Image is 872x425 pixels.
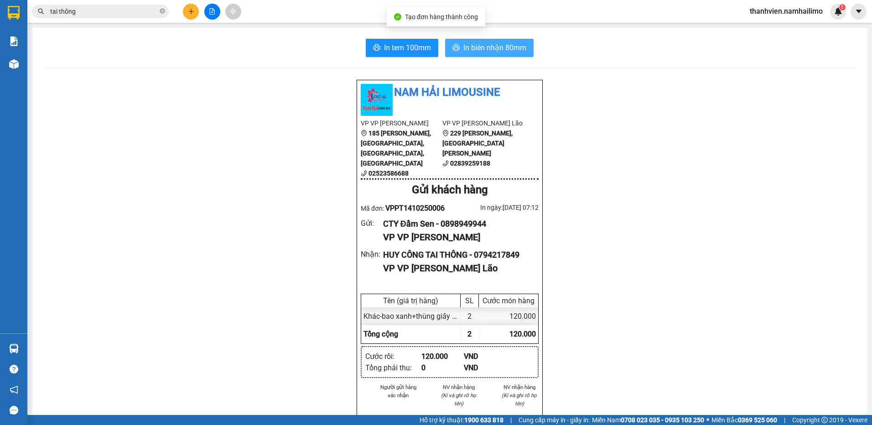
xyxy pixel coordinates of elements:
img: logo-vxr [8,6,20,20]
span: environment [361,130,367,136]
span: printer [373,44,380,52]
div: HUY CÔNG TAI THÔNG - 0794217849 [383,249,531,261]
div: Cước rồi : [365,351,421,362]
span: file-add [209,8,215,15]
li: Người gửi hàng xác nhận [379,383,418,399]
span: thanhvien.namhailimo [742,5,830,17]
span: phone [361,170,367,176]
input: Tìm tên, số ĐT hoặc mã đơn [50,6,158,16]
span: phone [442,160,449,166]
div: 120.000 [479,307,538,325]
span: Miền Bắc [711,415,777,425]
div: Gửi khách hàng [361,181,539,199]
li: Nam Hải Limousine [361,84,539,101]
span: copyright [821,417,828,423]
li: NV nhận hàng [500,383,539,391]
span: VPPT1410250006 [385,204,445,212]
div: In ngày: [DATE] 07:12 [450,202,539,212]
div: VND [464,362,506,373]
div: VP VP [PERSON_NAME] Lão [383,261,531,275]
div: 120.000 [421,351,464,362]
span: close-circle [160,8,165,14]
div: Tổng phải thu : [365,362,421,373]
li: VP VP [PERSON_NAME] [361,118,442,128]
li: NV nhận hàng [440,383,478,391]
span: message [10,406,18,415]
b: 185 [PERSON_NAME], [GEOGRAPHIC_DATA], [GEOGRAPHIC_DATA], [GEOGRAPHIC_DATA] [361,130,431,167]
span: question-circle [10,365,18,373]
span: environment [442,130,449,136]
button: printerIn biên nhận 80mm [445,39,534,57]
span: 1 [841,4,844,10]
span: Cung cấp máy in - giấy in: [519,415,590,425]
b: 02523586688 [369,170,409,177]
div: CTY Đầm Sen - 0898949944 [383,218,531,230]
li: VP VP [PERSON_NAME] Lão [442,118,524,128]
img: warehouse-icon [9,59,19,69]
div: SL [463,296,476,305]
span: aim [230,8,236,15]
span: Miền Nam [592,415,704,425]
span: | [510,415,512,425]
span: In tem 100mm [384,42,431,53]
span: close-circle [160,7,165,16]
img: warehouse-icon [9,344,19,353]
img: icon-new-feature [834,7,842,16]
span: notification [10,385,18,394]
span: Tổng cộng [363,330,398,338]
button: caret-down [851,4,867,20]
div: Cước món hàng [481,296,536,305]
div: VP VP [PERSON_NAME] [383,230,531,244]
span: plus [188,8,194,15]
button: file-add [204,4,220,20]
i: (Kí và ghi rõ họ tên) [502,392,537,407]
div: VND [464,351,506,362]
div: Nhận : [361,249,383,260]
span: check-circle [394,13,401,21]
b: 02839259188 [450,160,490,167]
strong: 0708 023 035 - 0935 103 250 [621,416,704,424]
strong: 1900 633 818 [464,416,503,424]
div: Tên (giá trị hàng) [363,296,458,305]
span: ⚪️ [706,418,709,422]
div: 0 [421,362,464,373]
i: (Kí và ghi rõ họ tên) [441,392,476,407]
span: printer [452,44,460,52]
sup: 1 [839,4,846,10]
span: search [38,8,44,15]
div: Gửi : [361,218,383,229]
span: Hỗ trợ kỹ thuật: [420,415,503,425]
span: caret-down [855,7,863,16]
button: plus [183,4,199,20]
div: 2 [461,307,479,325]
button: printerIn tem 100mm [366,39,438,57]
span: Khác - bao xanh+thùng giấy (0) [363,312,461,321]
img: solution-icon [9,36,19,46]
b: 229 [PERSON_NAME], [GEOGRAPHIC_DATA][PERSON_NAME] [442,130,513,157]
strong: 0369 525 060 [738,416,777,424]
span: 2 [467,330,472,338]
span: Tạo đơn hàng thành công [405,13,478,21]
img: logo.jpg [361,84,393,116]
span: | [784,415,785,425]
div: Mã đơn: [361,202,450,214]
button: aim [225,4,241,20]
span: 120.000 [509,330,536,338]
span: In biên nhận 80mm [463,42,526,53]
